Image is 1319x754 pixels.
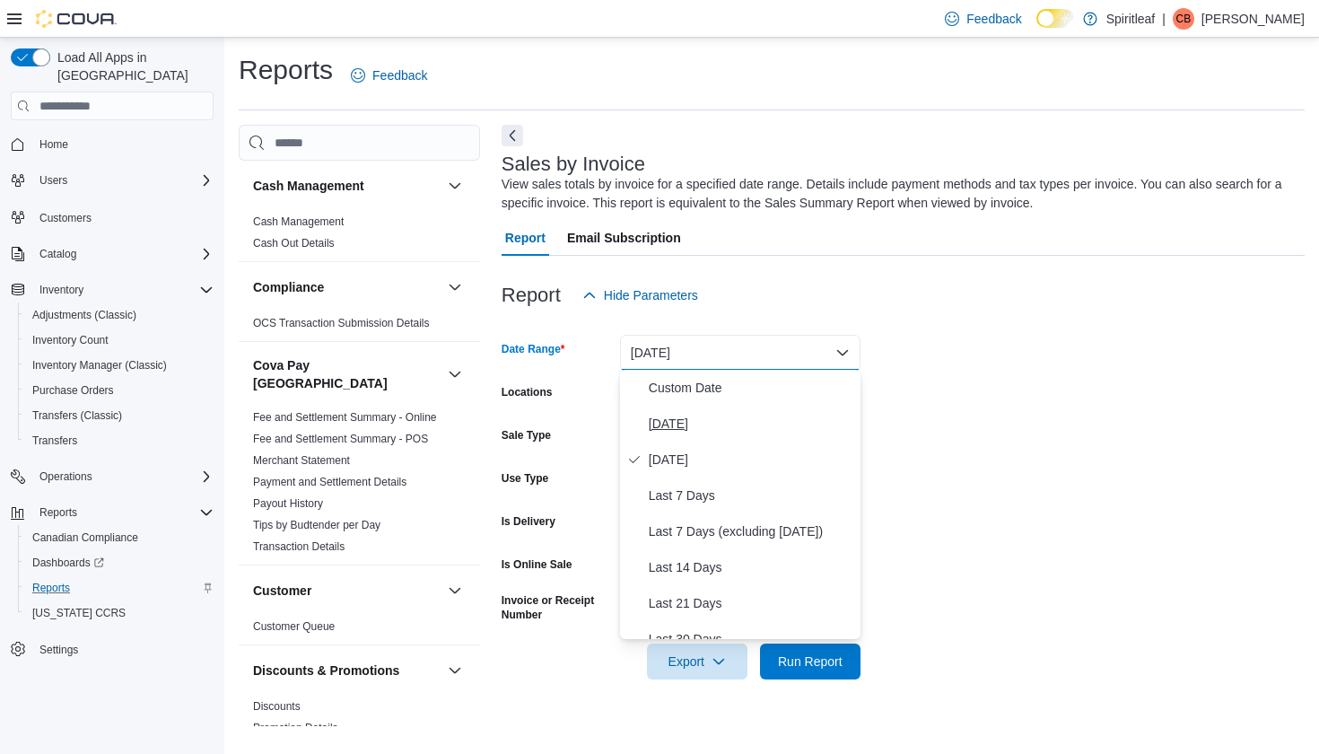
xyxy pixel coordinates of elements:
[966,10,1021,28] span: Feedback
[32,358,167,373] span: Inventory Manager (Classic)
[32,243,214,265] span: Catalog
[1036,28,1037,29] span: Dark Mode
[39,643,78,657] span: Settings
[649,449,853,470] span: [DATE]
[502,514,555,529] label: Is Delivery
[32,502,214,523] span: Reports
[4,277,221,302] button: Inventory
[25,602,214,624] span: Washington CCRS
[649,521,853,542] span: Last 7 Days (excluding [DATE])
[620,335,860,371] button: [DATE]
[39,505,77,520] span: Reports
[1173,8,1194,30] div: Carson B
[938,1,1028,37] a: Feedback
[649,592,853,614] span: Last 21 Days
[25,577,77,599] a: Reports
[253,519,380,531] a: Tips by Budtender per Day
[4,168,221,193] button: Users
[575,277,705,313] button: Hide Parameters
[444,660,466,681] button: Discounts & Promotions
[253,177,441,195] button: Cash Management
[32,133,214,155] span: Home
[32,581,70,595] span: Reports
[32,530,138,545] span: Canadian Compliance
[620,370,860,639] div: Select listbox
[253,582,441,600] button: Customer
[253,454,350,467] a: Merchant Statement
[658,644,737,679] span: Export
[18,378,221,403] button: Purchase Orders
[647,644,747,679] button: Export
[444,364,466,385] button: Cova Pay [GEOGRAPHIC_DATA]
[239,407,480,565] div: Cova Pay [GEOGRAPHIC_DATA]
[18,550,221,575] a: Dashboards
[253,278,324,296] h3: Compliance
[253,540,345,553] a: Transaction Details
[25,329,214,351] span: Inventory Count
[253,177,364,195] h3: Cash Management
[32,434,77,448] span: Transfers
[649,485,853,506] span: Last 7 Days
[502,153,645,175] h3: Sales by Invoice
[502,471,548,486] label: Use Type
[18,601,221,626] button: [US_STATE] CCRS
[239,616,480,644] div: Customer
[32,466,100,487] button: Operations
[25,329,116,351] a: Inventory Count
[253,722,338,734] a: Promotion Details
[32,243,83,265] button: Catalog
[502,557,572,572] label: Is Online Sale
[253,662,399,679] h3: Discounts & Promotions
[253,215,344,228] a: Cash Management
[39,173,67,188] span: Users
[25,405,214,426] span: Transfers (Classic)
[1106,8,1155,30] p: Spiritleaf
[760,644,860,679] button: Run Report
[502,593,613,622] label: Invoice or Receipt Number
[32,170,74,191] button: Users
[239,312,480,341] div: Compliance
[18,302,221,328] button: Adjustments (Classic)
[4,500,221,525] button: Reports
[32,308,136,322] span: Adjustments (Classic)
[502,385,553,399] label: Locations
[25,577,214,599] span: Reports
[604,286,698,304] span: Hide Parameters
[50,48,214,84] span: Load All Apps in [GEOGRAPHIC_DATA]
[11,124,214,709] nav: Complex example
[39,283,83,297] span: Inventory
[25,430,84,452] a: Transfers
[25,430,214,452] span: Transfers
[32,279,91,301] button: Inventory
[25,355,174,376] a: Inventory Manager (Classic)
[502,175,1296,213] div: View sales totals by invoice for a specified date range. Details include payment methods and tax ...
[32,170,214,191] span: Users
[32,502,84,523] button: Reports
[32,333,109,347] span: Inventory Count
[444,580,466,601] button: Customer
[502,428,551,443] label: Sale Type
[505,220,546,256] span: Report
[239,52,333,88] h1: Reports
[567,220,681,256] span: Email Subscription
[253,497,323,510] a: Payout History
[32,606,126,620] span: [US_STATE] CCRS
[649,377,853,399] span: Custom Date
[32,383,114,398] span: Purchase Orders
[253,433,428,445] a: Fee and Settlement Summary - POS
[25,304,214,326] span: Adjustments (Classic)
[253,662,441,679] button: Discounts & Promotions
[25,355,214,376] span: Inventory Manager (Classic)
[18,403,221,428] button: Transfers (Classic)
[18,328,221,353] button: Inventory Count
[4,241,221,267] button: Catalog
[39,137,68,152] span: Home
[253,700,301,713] a: Discounts
[36,10,117,28] img: Cova
[253,411,437,424] a: Fee and Settlement Summary - Online
[25,552,111,574] a: Dashboards
[32,638,214,661] span: Settings
[649,557,853,578] span: Last 14 Days
[4,636,221,662] button: Settings
[18,428,221,453] button: Transfers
